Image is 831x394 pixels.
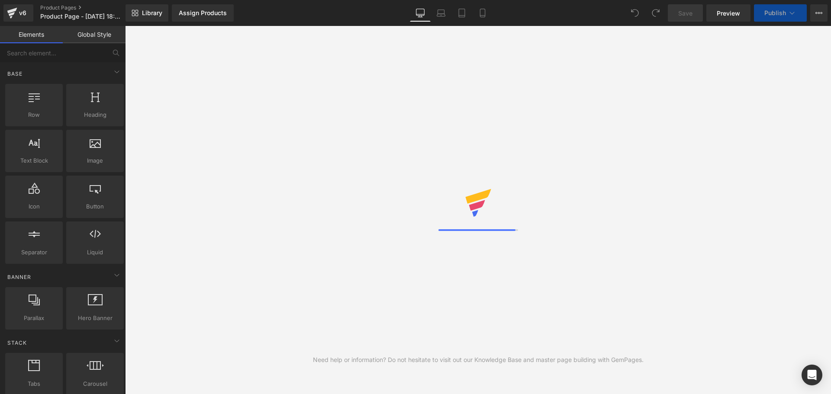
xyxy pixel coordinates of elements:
a: New Library [126,4,168,22]
span: Library [142,9,162,17]
span: Parallax [8,314,60,323]
span: Product Page - [DATE] 18:24:57 [40,13,123,20]
a: Global Style [63,26,126,43]
a: Preview [706,4,750,22]
button: Redo [647,4,664,22]
div: Assign Products [179,10,227,16]
span: Hero Banner [69,314,121,323]
span: Icon [8,202,60,211]
span: Publish [764,10,786,16]
span: Liquid [69,248,121,257]
a: Laptop [431,4,451,22]
span: Stack [6,339,28,347]
button: Undo [626,4,644,22]
div: Open Intercom Messenger [802,365,822,385]
a: Desktop [410,4,431,22]
span: Image [69,156,121,165]
span: Preview [717,9,740,18]
span: Banner [6,273,32,281]
a: Product Pages [40,4,140,11]
span: Row [8,110,60,119]
div: Need help or information? Do not hesitate to visit out our Knowledge Base and master page buildin... [313,355,644,365]
span: Text Block [8,156,60,165]
span: Heading [69,110,121,119]
a: Tablet [451,4,472,22]
a: Mobile [472,4,493,22]
span: Button [69,202,121,211]
div: v6 [17,7,28,19]
a: v6 [3,4,33,22]
span: Base [6,70,23,78]
span: Separator [8,248,60,257]
span: Carousel [69,379,121,388]
button: Publish [754,4,807,22]
span: Tabs [8,379,60,388]
button: More [810,4,828,22]
span: Save [678,9,692,18]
